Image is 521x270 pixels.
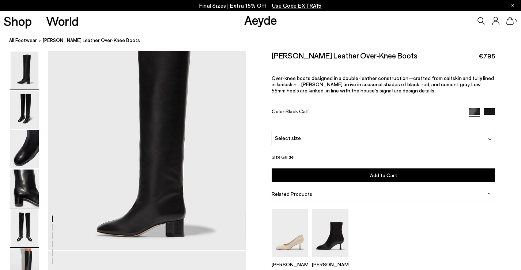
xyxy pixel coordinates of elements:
[272,51,418,60] h2: [PERSON_NAME] Leather Over-Knee Boots
[487,192,491,195] img: svg%3E
[9,37,37,44] a: All Footwear
[514,19,517,23] span: 0
[370,172,397,178] span: Add to Cart
[312,261,348,267] p: [PERSON_NAME]
[4,15,32,27] a: Shop
[272,209,308,257] img: Giotta Round-Toe Pumps
[9,31,521,51] nav: breadcrumb
[10,170,39,208] img: Willa Leather Over-Knee Boots - Image 4
[312,209,348,257] img: Dorothy Soft Sock Boots
[272,261,308,267] p: [PERSON_NAME]
[10,51,39,90] img: Willa Leather Over-Knee Boots - Image 1
[272,252,308,267] a: Giotta Round-Toe Pumps [PERSON_NAME]
[275,134,301,142] span: Select size
[272,75,495,94] p: Over-knee boots designed in a double-leather construction—crafted from calfskin and fully lined i...
[272,168,495,182] button: Add to Cart
[199,1,322,10] p: Final Sizes | Extra 15% Off
[244,12,277,27] a: Aeyde
[286,108,309,114] span: Black Calf
[10,209,39,247] img: Willa Leather Over-Knee Boots - Image 5
[43,37,140,44] span: [PERSON_NAME] Leather Over-Knee Boots
[10,91,39,129] img: Willa Leather Over-Knee Boots - Image 2
[272,108,461,117] div: Color:
[272,191,312,197] span: Related Products
[272,152,294,161] button: Size Guide
[272,2,322,9] span: Navigate to /collections/ss25-final-sizes
[10,130,39,168] img: Willa Leather Over-Knee Boots - Image 3
[312,252,348,267] a: Dorothy Soft Sock Boots [PERSON_NAME]
[488,137,492,141] img: svg%3E
[479,52,495,61] span: €795
[46,15,79,27] a: World
[506,17,514,25] a: 0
